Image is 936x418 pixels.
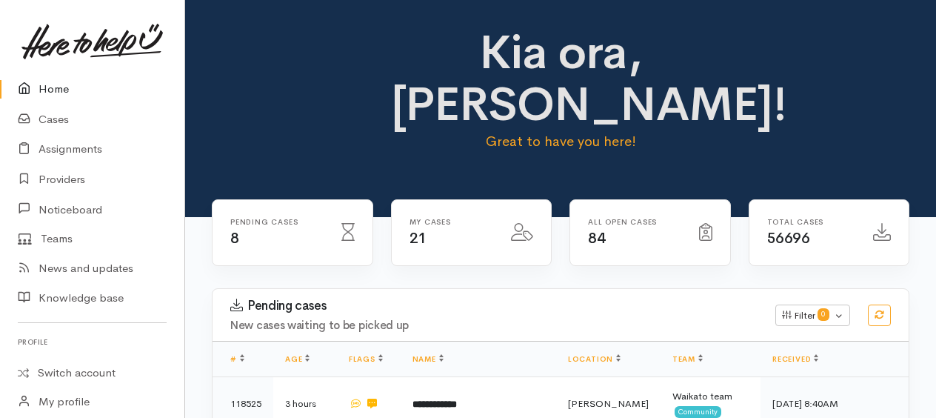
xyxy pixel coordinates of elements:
[568,354,621,364] a: Location
[675,406,721,418] span: Community
[230,354,244,364] a: #
[349,354,383,364] a: Flags
[391,131,731,152] p: Great to have you here!
[767,229,810,248] span: 56696
[568,397,649,410] span: [PERSON_NAME]
[818,308,829,320] span: 0
[391,27,731,131] h1: Kia ora, [PERSON_NAME]!
[230,218,324,226] h6: Pending cases
[672,354,703,364] a: Team
[775,305,850,327] button: Filter0
[18,332,167,352] h6: Profile
[285,354,310,364] a: Age
[230,319,758,332] h4: New cases waiting to be picked up
[230,229,239,248] span: 8
[588,229,605,248] span: 84
[588,218,681,226] h6: All Open cases
[767,218,856,226] h6: Total cases
[409,229,427,248] span: 21
[412,354,444,364] a: Name
[772,354,818,364] a: Received
[230,299,758,313] h3: Pending cases
[409,218,494,226] h6: My cases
